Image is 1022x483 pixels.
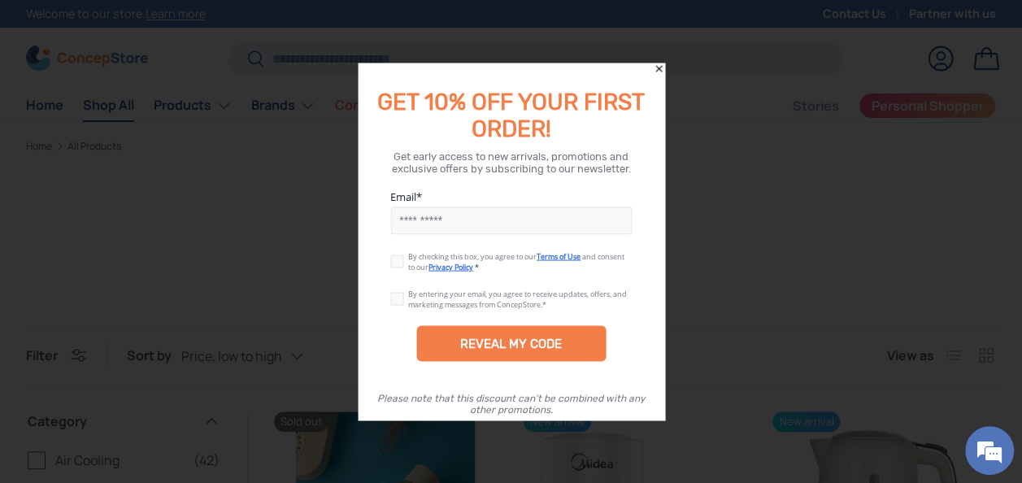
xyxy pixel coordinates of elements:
a: Privacy Policy [428,262,473,272]
span: and consent to our [408,251,624,272]
label: Email [390,189,632,204]
div: Chat with us now [85,91,273,112]
span: GET 10% OFF YOUR FIRST ORDER! [377,89,645,142]
div: Minimize live chat window [267,8,306,47]
textarea: Type your message and hit 'Enter' [8,315,310,372]
div: By entering your email, you agree to receive updates, offers, and marketing messages from ConcepS... [408,289,627,310]
div: REVEAL MY CODE [416,326,606,362]
span: By checking this box, you agree to our [408,251,537,262]
div: Close [653,63,664,75]
div: REVEAL MY CODE [460,337,562,351]
a: Terms of Use [537,251,581,262]
span: We're online! [94,141,224,305]
div: Please note that this discount can’t be combined with any other promotions. [374,393,648,416]
div: Get early access to new arrivals, promotions and exclusive offers by subscribing to our newsletter. [377,150,645,175]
